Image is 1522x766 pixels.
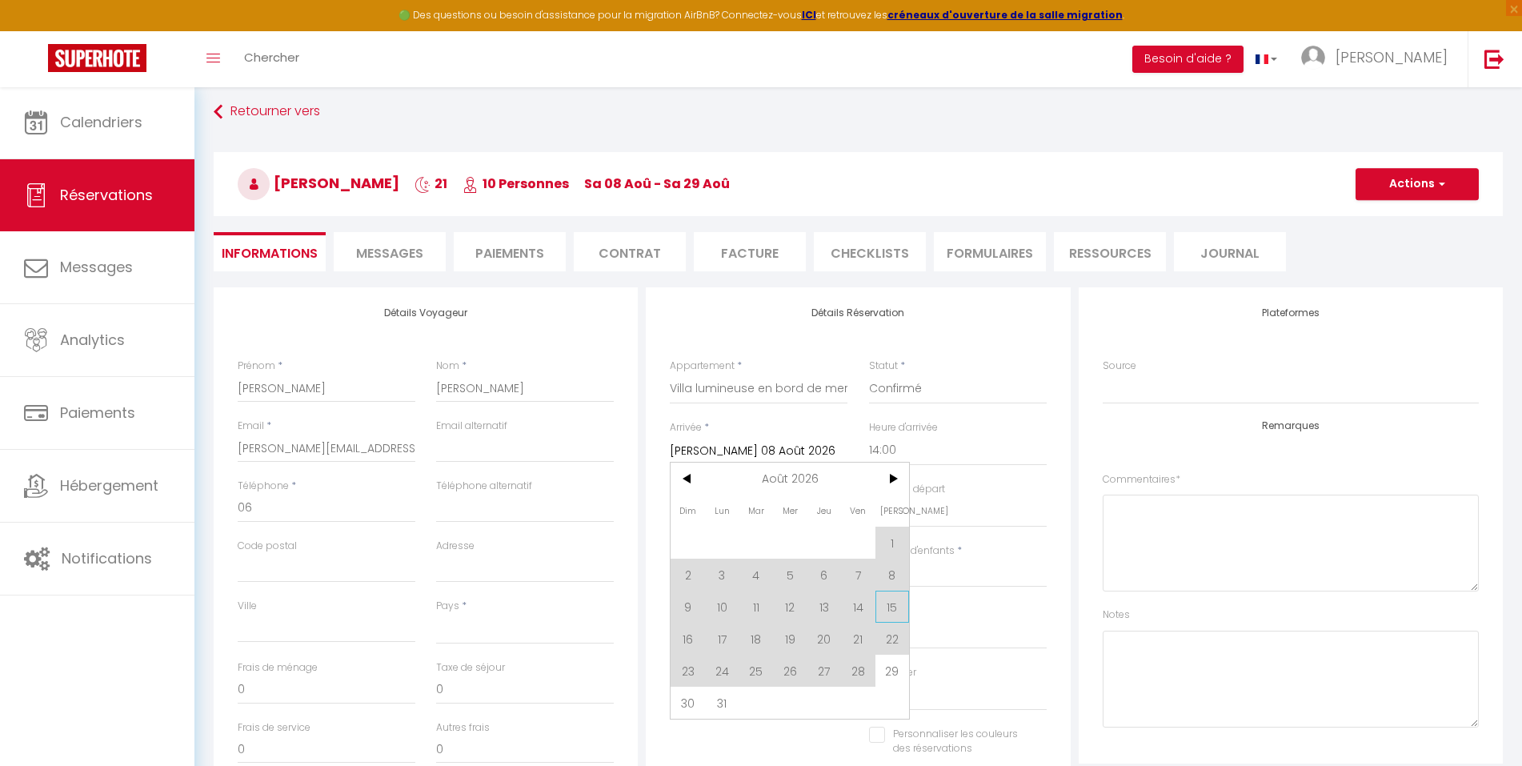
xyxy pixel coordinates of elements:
[694,232,806,271] li: Facture
[1289,31,1468,87] a: ... [PERSON_NAME]
[238,419,264,434] label: Email
[773,495,807,527] span: Mer
[875,527,910,559] span: 1
[436,479,532,494] label: Téléphone alternatif
[415,174,447,193] span: 21
[705,687,739,719] span: 31
[1356,168,1479,200] button: Actions
[13,6,61,54] button: Ouvrir le widget de chat LiveChat
[60,403,135,423] span: Paiements
[1301,46,1325,70] img: ...
[807,655,842,687] span: 27
[705,591,739,623] span: 10
[454,232,566,271] li: Paiements
[238,479,289,494] label: Téléphone
[1103,472,1180,487] label: Commentaires
[238,720,310,736] label: Frais de service
[671,591,705,623] span: 9
[739,623,773,655] span: 18
[1054,232,1166,271] li: Ressources
[875,591,910,623] span: 15
[1103,307,1479,319] h4: Plateformes
[739,559,773,591] span: 4
[232,31,311,87] a: Chercher
[214,98,1503,126] a: Retourner vers
[238,307,614,319] h4: Détails Voyageur
[463,174,569,193] span: 10 Personnes
[934,232,1046,271] li: FORMULAIRES
[671,687,705,719] span: 30
[705,463,875,495] span: Août 2026
[814,232,926,271] li: CHECKLISTS
[841,495,875,527] span: Ven
[841,591,875,623] span: 14
[1132,46,1244,73] button: Besoin d'aide ?
[584,174,730,193] span: sa 08 Aoû - sa 29 Aoû
[238,599,257,614] label: Ville
[875,495,910,527] span: [PERSON_NAME]
[671,463,705,495] span: <
[670,359,735,374] label: Appartement
[574,232,686,271] li: Contrat
[875,655,910,687] span: 29
[739,655,773,687] span: 25
[214,232,326,271] li: Informations
[436,599,459,614] label: Pays
[60,475,158,495] span: Hébergement
[671,623,705,655] span: 16
[841,559,875,591] span: 7
[436,720,490,736] label: Autres frais
[670,420,702,435] label: Arrivée
[773,655,807,687] span: 26
[773,623,807,655] span: 19
[244,49,299,66] span: Chercher
[841,623,875,655] span: 21
[60,185,153,205] span: Réservations
[62,548,152,568] span: Notifications
[1484,49,1504,69] img: logout
[807,559,842,591] span: 6
[1103,359,1136,374] label: Source
[869,420,938,435] label: Heure d'arrivée
[1103,608,1130,623] label: Notes
[841,655,875,687] span: 28
[807,591,842,623] span: 13
[238,660,318,676] label: Frais de ménage
[705,655,739,687] span: 24
[739,495,773,527] span: Mar
[875,559,910,591] span: 8
[60,330,125,350] span: Analytics
[802,8,816,22] a: ICI
[869,543,955,559] label: Nombre d'enfants
[1174,232,1286,271] li: Journal
[705,559,739,591] span: 3
[739,591,773,623] span: 11
[869,665,916,680] label: A relancer
[238,539,297,554] label: Code postal
[60,257,133,277] span: Messages
[773,591,807,623] span: 12
[670,307,1046,319] h4: Détails Réservation
[705,495,739,527] span: Lun
[436,660,505,676] label: Taxe de séjour
[238,359,275,374] label: Prénom
[238,173,399,193] span: [PERSON_NAME]
[436,539,475,554] label: Adresse
[671,559,705,591] span: 2
[60,112,142,132] span: Calendriers
[1336,47,1448,67] span: [PERSON_NAME]
[436,359,459,374] label: Nom
[869,359,898,374] label: Statut
[1103,420,1479,431] h4: Remarques
[875,463,910,495] span: >
[1454,694,1510,754] iframe: Chat
[807,623,842,655] span: 20
[875,623,910,655] span: 22
[436,419,507,434] label: Email alternatif
[671,655,705,687] span: 23
[705,623,739,655] span: 17
[887,8,1123,22] a: créneaux d'ouverture de la salle migration
[773,559,807,591] span: 5
[807,495,842,527] span: Jeu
